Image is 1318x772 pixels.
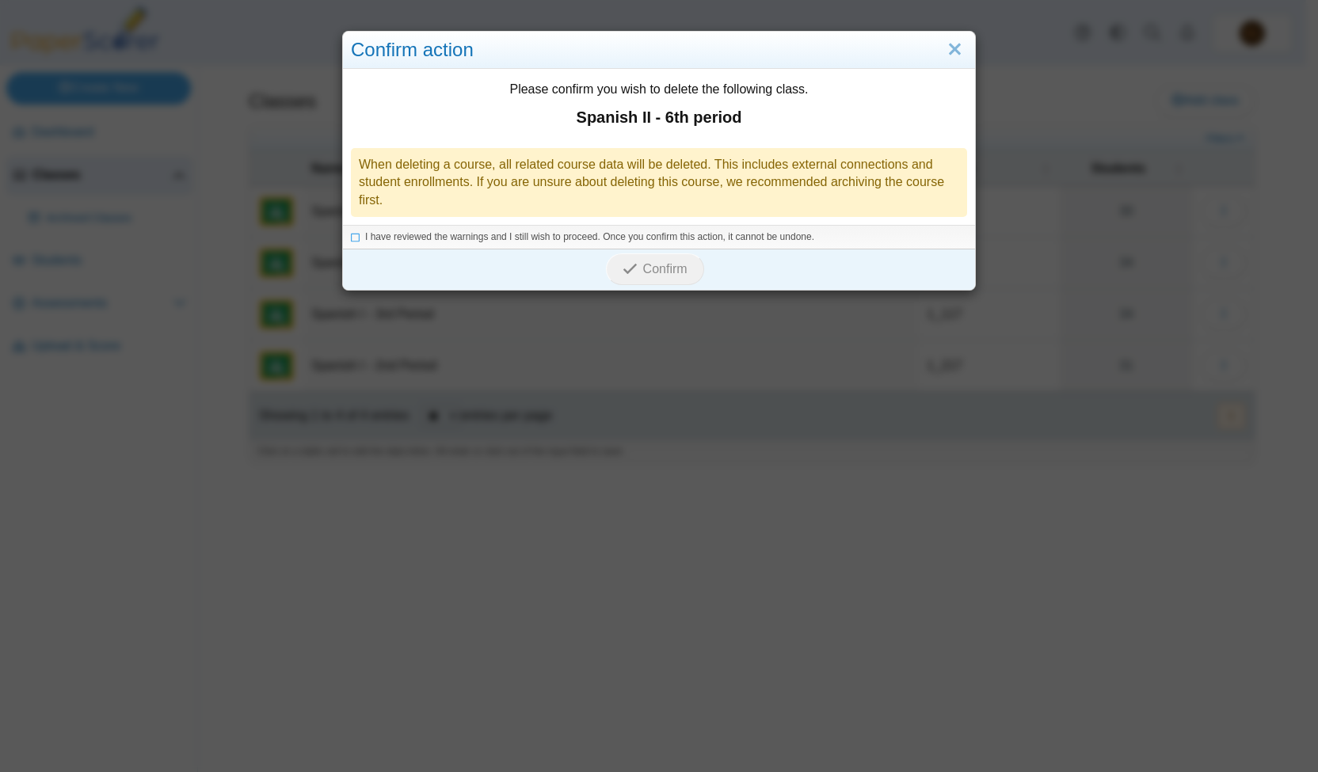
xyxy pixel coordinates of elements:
[365,231,814,242] span: I have reviewed the warnings and I still wish to proceed. Once you confirm this action, it cannot...
[351,148,967,217] div: When deleting a course, all related course data will be deleted. This includes external connectio...
[943,36,967,63] a: Close
[643,262,688,276] span: Confirm
[343,69,975,140] div: Please confirm you wish to delete the following class.
[343,32,975,69] div: Confirm action
[351,106,967,128] strong: Spanish II - 6th period
[606,253,703,285] button: Confirm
